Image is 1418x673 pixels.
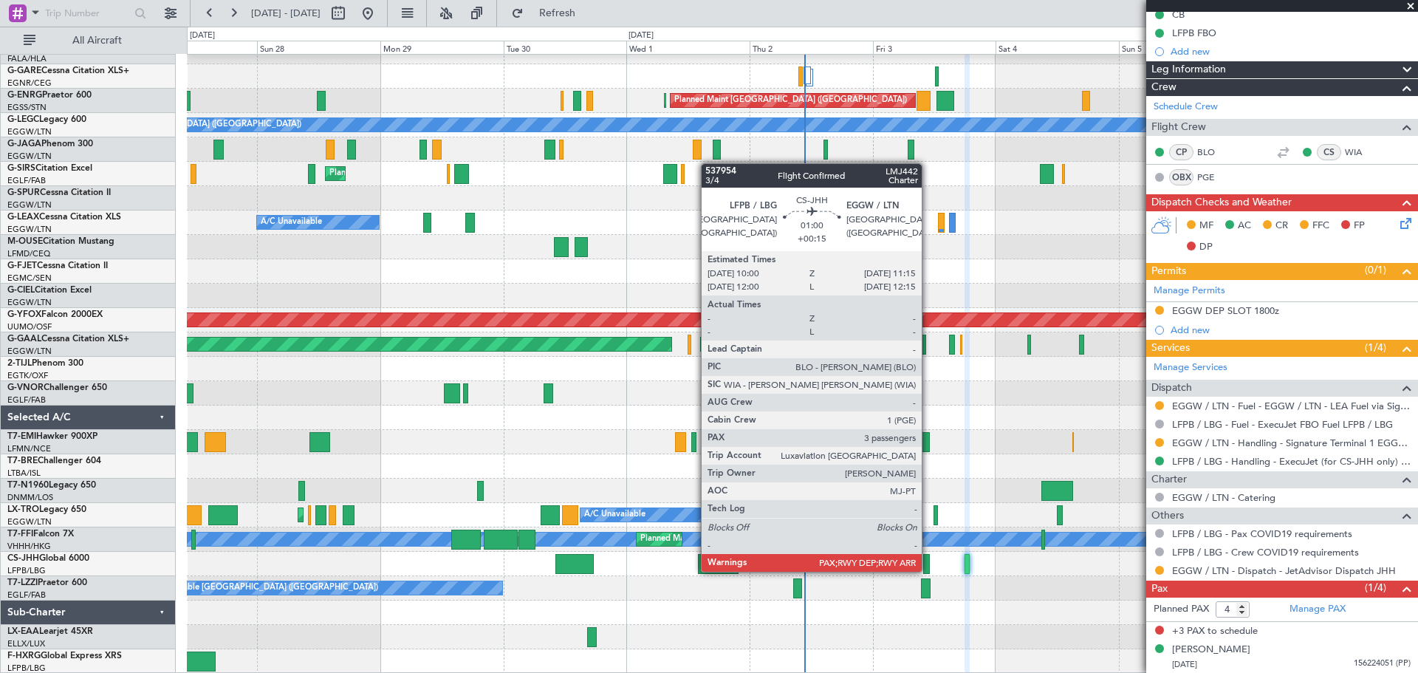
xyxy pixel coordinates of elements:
[1172,527,1352,540] a: LFPB / LBG - Pax COVID19 requirements
[7,505,86,514] a: LX-TROLegacy 650
[7,188,40,197] span: G-SPUR
[7,481,96,490] a: T7-N1960Legacy 650
[134,41,258,54] div: Sat 27
[251,7,321,20] span: [DATE] - [DATE]
[7,126,52,137] a: EGGW/LTN
[1172,8,1185,21] div: CB
[7,175,46,186] a: EGLF/FAB
[1151,119,1206,136] span: Flight Crew
[7,346,52,357] a: EGGW/LTN
[1172,546,1359,558] a: LFPB / LBG - Crew COVID19 requirements
[527,8,589,18] span: Refresh
[7,164,35,173] span: G-SIRS
[7,102,47,113] a: EGSS/STN
[1151,79,1176,96] span: Crew
[1171,45,1411,58] div: Add new
[7,91,92,100] a: G-ENRGPraetor 600
[7,115,86,124] a: G-LEGCLegacy 600
[1172,624,1258,639] span: +3 PAX to schedule
[1154,100,1218,115] a: Schedule Crew
[7,652,122,660] a: F-HXRGGlobal Express XRS
[1151,380,1192,397] span: Dispatch
[1151,471,1187,488] span: Charter
[329,163,562,185] div: Planned Maint [GEOGRAPHIC_DATA] ([GEOGRAPHIC_DATA])
[873,41,996,54] div: Fri 3
[7,443,51,454] a: LFMN/NCE
[7,370,48,381] a: EGTK/OXF
[7,638,45,649] a: ELLX/LUX
[705,333,790,355] div: AOG Maint Dusseldorf
[1197,146,1230,159] a: BLO
[257,41,380,54] div: Sun 28
[1289,602,1346,617] a: Manage PAX
[7,286,92,295] a: G-CIELCitation Excel
[45,2,130,24] input: Trip Number
[1151,508,1184,525] span: Others
[7,516,52,527] a: EGGW/LTN
[1151,194,1292,211] span: Dispatch Checks and Weather
[1172,564,1396,577] a: EGGW / LTN - Dispatch - JetAdvisor Dispatch JHH
[7,199,52,211] a: EGGW/LTN
[1312,219,1329,233] span: FFC
[1238,219,1251,233] span: AC
[7,565,46,576] a: LFPB/LBG
[7,140,41,148] span: G-JAGA
[1154,284,1225,298] a: Manage Permits
[380,41,504,54] div: Mon 29
[1275,219,1288,233] span: CR
[7,541,51,552] a: VHHH/HKG
[504,41,627,54] div: Tue 30
[7,578,87,587] a: T7-LZZIPraetor 600
[7,248,50,259] a: LFMD/CEQ
[7,627,93,636] a: LX-EAALearjet 45XR
[1172,437,1411,449] a: EGGW / LTN - Handling - Signature Terminal 1 EGGW / LTN
[1119,41,1242,54] div: Sun 5
[1169,169,1193,185] div: OBX
[1172,643,1250,657] div: [PERSON_NAME]
[7,66,41,75] span: G-GARE
[7,554,39,563] span: CS-JHH
[1365,262,1386,278] span: (0/1)
[7,554,89,563] a: CS-JHHGlobal 6000
[1172,400,1411,412] a: EGGW / LTN - Fuel - EGGW / LTN - LEA Fuel via Signature in EGGW
[7,457,101,465] a: T7-BREChallenger 604
[1365,580,1386,595] span: (1/4)
[7,297,52,308] a: EGGW/LTN
[7,286,35,295] span: G-CIEL
[7,590,46,601] a: EGLF/FAB
[1151,581,1168,598] span: Pax
[261,211,322,233] div: A/C Unavailable
[1154,361,1227,375] a: Manage Services
[7,530,33,539] span: T7-FFI
[7,53,47,64] a: FALA/HLA
[1154,602,1209,617] label: Planned PAX
[1151,61,1226,78] span: Leg Information
[7,468,41,479] a: LTBA/ISL
[7,310,103,319] a: G-YFOXFalcon 2000EX
[7,151,52,162] a: EGGW/LTN
[7,213,121,222] a: G-LEAXCessna Citation XLS
[7,213,39,222] span: G-LEAX
[1172,659,1197,670] span: [DATE]
[1365,340,1386,355] span: (1/4)
[1172,27,1216,39] div: LFPB FBO
[7,140,93,148] a: G-JAGAPhenom 300
[7,91,42,100] span: G-ENRG
[1354,219,1365,233] span: FP
[1151,340,1190,357] span: Services
[7,66,129,75] a: G-GARECessna Citation XLS+
[7,432,36,441] span: T7-EMI
[7,505,39,514] span: LX-TRO
[302,504,535,526] div: Planned Maint [GEOGRAPHIC_DATA] ([GEOGRAPHIC_DATA])
[584,504,645,526] div: A/C Unavailable
[7,237,114,246] a: M-OUSECitation Mustang
[7,627,39,636] span: LX-EAA
[7,188,111,197] a: G-SPURCessna Citation II
[674,89,907,112] div: Planned Maint [GEOGRAPHIC_DATA] ([GEOGRAPHIC_DATA])
[138,577,378,599] div: A/C Unavailable [GEOGRAPHIC_DATA] ([GEOGRAPHIC_DATA])
[626,41,750,54] div: Wed 1
[7,164,92,173] a: G-SIRSCitation Excel
[7,383,107,392] a: G-VNORChallenger 650
[7,273,52,284] a: EGMC/SEN
[1345,146,1378,159] a: WIA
